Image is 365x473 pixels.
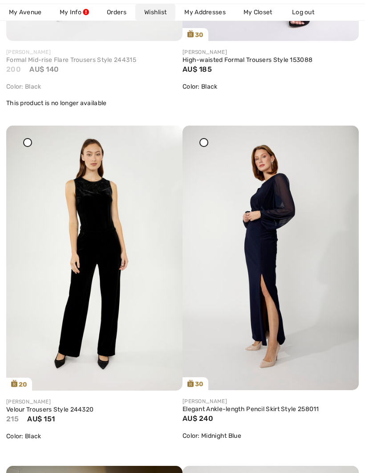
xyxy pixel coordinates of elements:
a: Log out [283,4,332,20]
span: AU$ 151 [27,415,55,423]
a: High-waisted Formal Trousers Style 153088 [182,56,359,64]
a: My Info [51,4,98,20]
a: My Closet [235,4,281,20]
img: frank-lyman-pants-black_2443201_e316_search.jpg [6,126,182,390]
a: Elegant Ankle-length Pencil Skirt Style 258011 [182,405,359,413]
img: frank-lyman-skirts-black_258011_1_4de2_search.jpg [182,126,359,390]
span: AU$ 185 [182,65,212,73]
span: AU$ 240 [182,414,213,423]
div: [PERSON_NAME] [182,397,359,405]
div: [PERSON_NAME] [6,398,182,406]
span: 200 [6,65,21,73]
a: My Addresses [175,4,235,20]
a: 30 [182,126,359,390]
span: My Avenue [9,8,42,17]
div: Color: Black [6,82,182,91]
a: Velour Trousers Style 244320 [6,406,182,414]
div: Color: Black [182,82,359,91]
a: 20 [6,126,182,390]
a: Orders [98,4,135,20]
a: Formal Mid-rise Flare Trousers Style 244315 [6,56,182,64]
div: [PERSON_NAME] [6,48,182,56]
a: Wishlist [135,4,175,20]
div: Color: Black [6,432,182,441]
div: [PERSON_NAME] [182,48,359,56]
div: Color: Midnight Blue [182,431,359,440]
span: AU$ 140 [29,65,59,73]
p: This product is no longer available [6,98,182,108]
span: 215 [6,415,19,423]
